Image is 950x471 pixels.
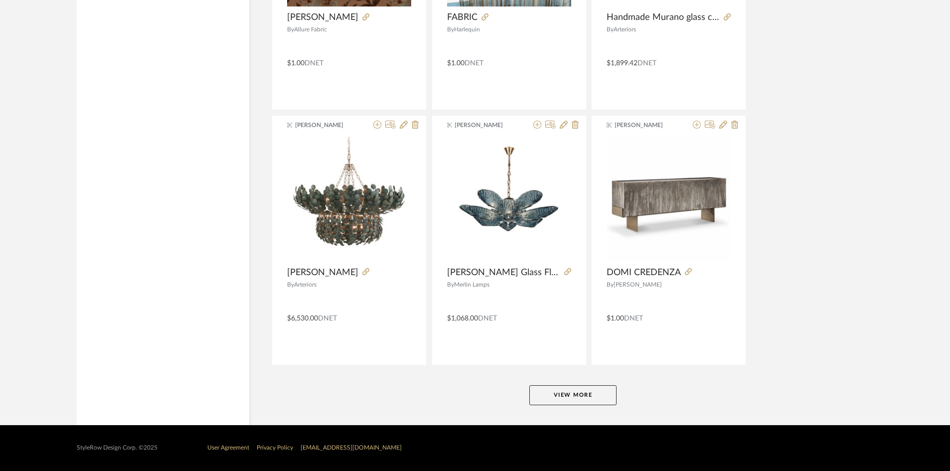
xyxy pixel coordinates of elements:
[77,444,158,452] div: StyleRow Design Corp. ©2025
[614,282,662,288] span: [PERSON_NAME]
[607,315,624,322] span: $1.00
[614,26,636,32] span: Arteriors
[287,282,294,288] span: By
[465,60,483,67] span: DNET
[637,60,656,67] span: DNET
[287,267,358,278] span: [PERSON_NAME]
[305,60,323,67] span: DNET
[529,385,617,405] button: View More
[295,121,358,130] span: [PERSON_NAME]
[287,60,305,67] span: $1.00
[624,315,643,322] span: DNET
[454,282,489,288] span: Merlin Lamps
[287,137,411,261] img: Bilal Chandelier
[294,26,327,32] span: Allure Fabric
[294,282,317,288] span: Arteriors
[607,267,681,278] span: DOMI CREDENZA
[447,137,571,261] img: MS Bella Murano Glass Flower Chandelier
[447,267,560,278] span: [PERSON_NAME] Glass Flower Chandelier
[607,137,731,261] img: DOMI CREDENZA
[447,12,477,23] span: FABRIC
[607,282,614,288] span: By
[607,12,720,23] span: Handmade Murano glass chandelier Rialto green color with artistic decorations, 6 lights, handmade...
[447,26,454,32] span: By
[447,60,465,67] span: $1.00
[447,315,478,322] span: $1,068.00
[301,445,402,451] a: [EMAIL_ADDRESS][DOMAIN_NAME]
[257,445,293,451] a: Privacy Policy
[287,315,318,322] span: $6,530.00
[607,26,614,32] span: By
[454,26,480,32] span: Harlequin
[207,445,249,451] a: User Agreement
[607,60,637,67] span: $1,899.42
[447,282,454,288] span: By
[318,315,337,322] span: DNET
[287,26,294,32] span: By
[455,121,517,130] span: [PERSON_NAME]
[478,315,497,322] span: DNET
[615,121,677,130] span: [PERSON_NAME]
[287,12,358,23] span: [PERSON_NAME]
